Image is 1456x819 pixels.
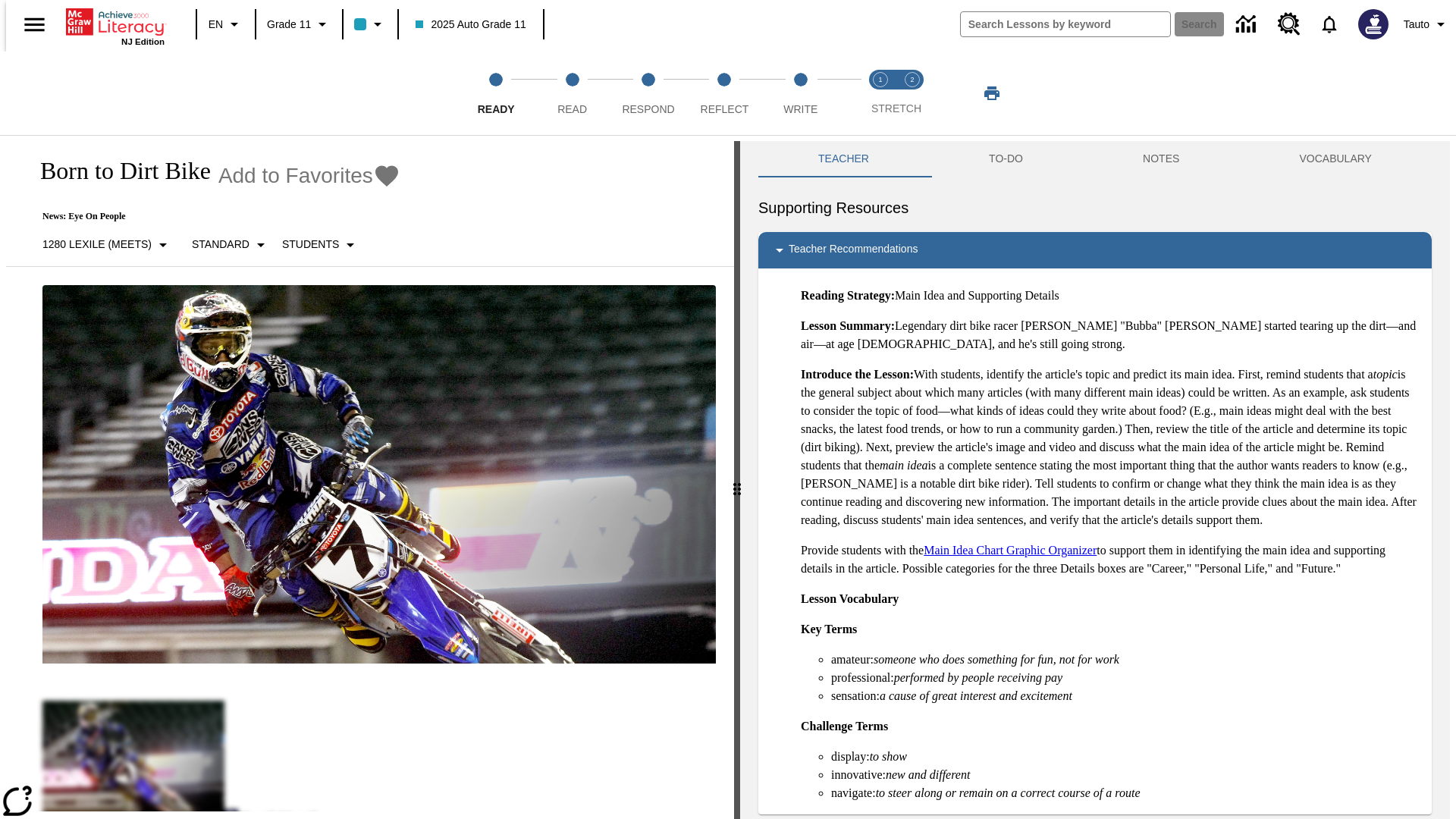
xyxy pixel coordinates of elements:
button: Print [968,80,1016,107]
p: Main Idea and Supporting Details [801,287,1420,305]
button: Read step 2 of 5 [528,52,616,135]
a: Data Center [1227,4,1269,45]
span: Tauto [1404,17,1429,33]
div: reading [6,141,734,811]
button: Grade: Grade 11, Select a grade [261,11,337,38]
h6: Supporting Resources [758,196,1432,220]
span: Read [557,103,587,115]
em: to steer along or remain on a correct course of a route [876,786,1141,799]
span: Reflect [701,103,749,115]
p: With students, identify the article's topic and predict its main idea. First, remind students tha... [801,366,1420,529]
input: search field [961,12,1170,36]
p: 1280 Lexile (Meets) [42,237,152,253]
p: News: Eye On People [24,211,400,222]
button: VOCABULARY [1239,141,1432,177]
li: professional: [831,669,1420,687]
text: 2 [910,76,914,83]
button: Ready step 1 of 5 [452,52,540,135]
em: topic [1373,368,1398,381]
li: innovative: [831,766,1420,784]
em: to show [870,750,907,763]
span: Ready [478,103,515,115]
strong: Key Terms [801,623,857,635]
p: Legendary dirt bike racer [PERSON_NAME] "Bubba" [PERSON_NAME] started tearing up the dirt—and air... [801,317,1420,353]
div: Press Enter or Spacebar and then press right and left arrow keys to move the slider [734,141,740,819]
span: NJ Edition [121,37,165,46]
button: Select Lexile, 1280 Lexile (Meets) [36,231,178,259]
em: someone who does something for fun, not for work [874,653,1119,666]
button: Reflect step 4 of 5 [680,52,768,135]
button: Language: EN, Select a language [202,11,250,38]
img: Avatar [1358,9,1389,39]
button: Profile/Settings [1398,11,1456,38]
span: Add to Favorites [218,164,373,188]
a: Resource Center, Will open in new tab [1269,4,1310,45]
p: Teacher Recommendations [789,241,918,259]
span: Write [783,103,817,115]
em: main idea [880,459,928,472]
button: Open side menu [12,2,57,47]
strong: Challenge Terms [801,720,888,733]
p: Standard [192,237,249,253]
button: Select Student [276,231,366,259]
em: new and different [886,768,970,781]
button: Stretch Respond step 2 of 2 [890,52,934,135]
strong: Reading Strategy: [801,289,895,302]
button: Scaffolds, Standard [186,231,276,259]
span: Respond [622,103,674,115]
button: NOTES [1083,141,1239,177]
button: Respond step 3 of 5 [604,52,692,135]
span: STRETCH [871,102,921,115]
li: sensation: [831,687,1420,705]
span: 2025 Auto Grade 11 [416,17,526,33]
span: Grade 11 [267,17,311,33]
button: Stretch Read step 1 of 2 [858,52,902,135]
span: EN [209,17,223,33]
li: display: [831,748,1420,766]
em: a cause of great interest and excitement [880,689,1072,702]
li: navigate: [831,784,1420,802]
a: Main Idea Chart Graphic Organizer [924,544,1097,557]
div: activity [740,141,1450,819]
li: amateur: [831,651,1420,669]
a: Notifications [1310,5,1349,44]
div: Instructional Panel Tabs [758,141,1432,177]
h1: Born to Dirt Bike [24,157,211,185]
img: Motocross racer James Stewart flies through the air on his dirt bike. [42,285,716,664]
strong: Lesson Summary: [801,319,895,332]
div: Teacher Recommendations [758,232,1432,268]
strong: Introduce the Lesson: [801,368,914,381]
button: Add to Favorites - Born to Dirt Bike [218,162,400,189]
p: Students [282,237,339,253]
strong: Lesson Vocabulary [801,592,899,605]
text: 1 [878,76,882,83]
button: Teacher [758,141,929,177]
button: Write step 5 of 5 [757,52,845,135]
button: Select a new avatar [1349,5,1398,44]
div: Home [66,5,165,46]
button: TO-DO [929,141,1083,177]
button: Class color is light blue. Change class color [348,11,393,38]
p: Provide students with the to support them in identifying the main idea and supporting details in ... [801,541,1420,578]
em: performed by people receiving pay [894,671,1062,684]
